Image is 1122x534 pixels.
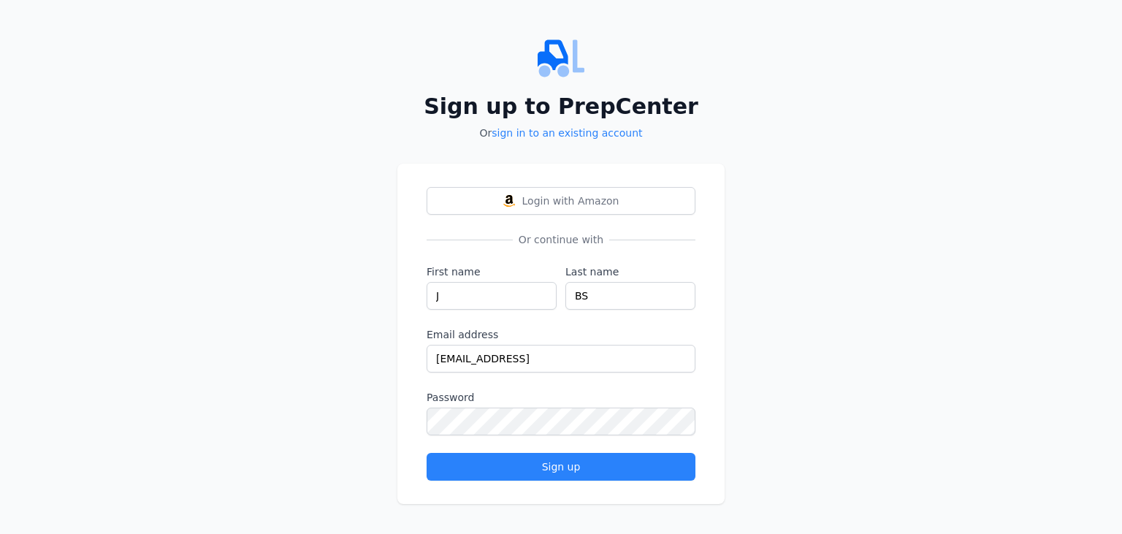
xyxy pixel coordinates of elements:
label: First name [427,264,557,279]
label: Password [427,390,695,405]
h2: Sign up to PrepCenter [397,94,725,120]
img: PrepCenter [397,35,725,82]
label: Email address [427,327,695,342]
img: Login with Amazon [503,195,515,207]
label: Last name [565,264,695,279]
button: Login with AmazonLogin with Amazon [427,187,695,215]
a: sign in to an existing account [492,127,642,139]
button: Sign up [427,453,695,481]
span: Or continue with [513,232,609,247]
p: Or [397,126,725,140]
span: Login with Amazon [522,194,619,208]
div: Sign up [439,459,683,474]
